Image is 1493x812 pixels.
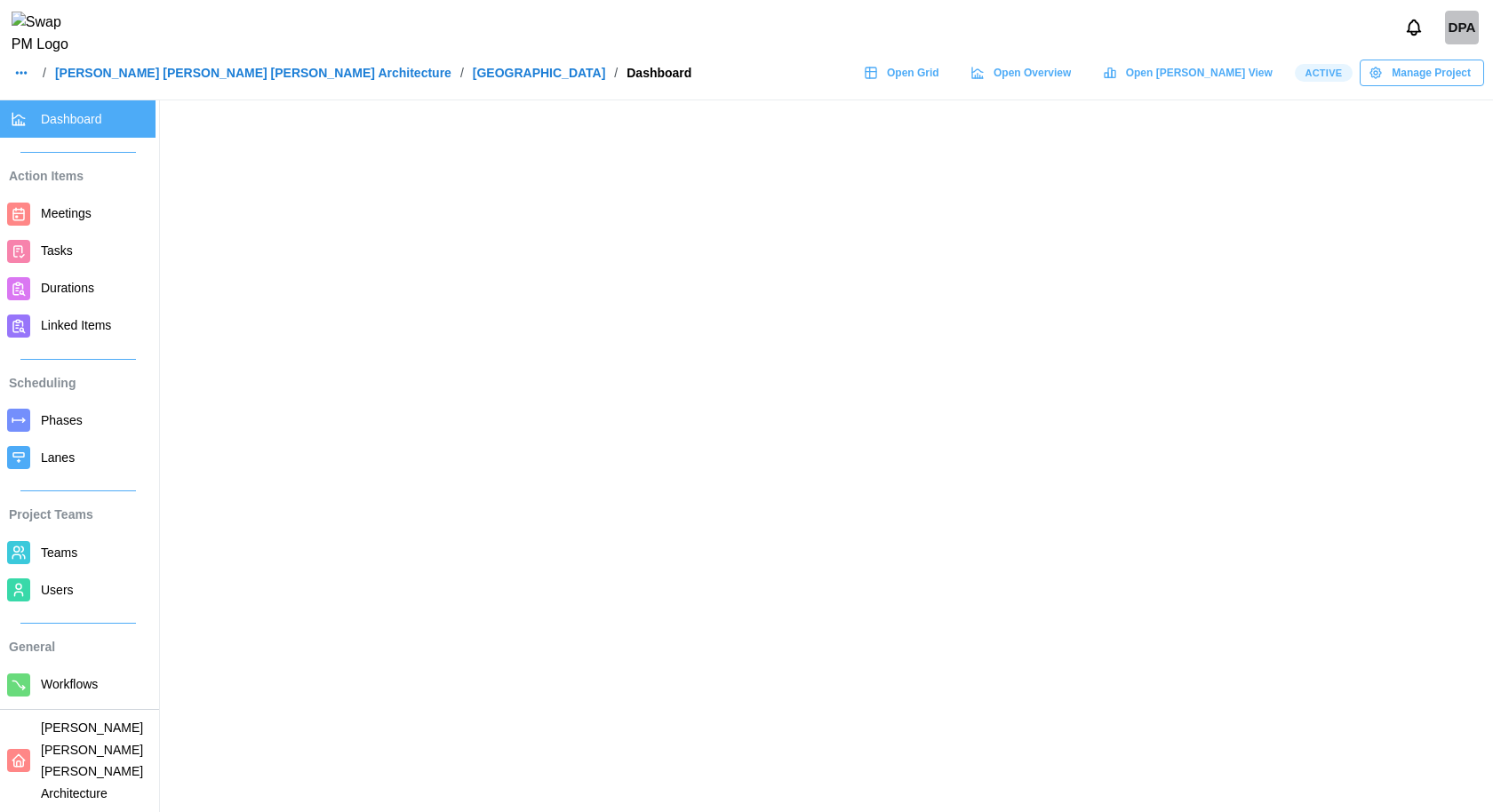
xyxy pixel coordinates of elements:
div: / [43,67,46,79]
button: Manage Project [1360,60,1484,86]
span: Open [PERSON_NAME] View [1126,60,1273,85]
img: Swap PM Logo [12,12,84,56]
div: / [460,67,464,79]
button: Notifications [1399,12,1429,43]
span: Manage Project [1392,60,1471,85]
span: Open Overview [994,60,1071,85]
span: Durations [41,281,94,295]
span: Teams [41,545,77,560]
a: Open Grid [855,60,953,86]
div: Dashboard [627,67,691,79]
span: Lanes [41,450,75,465]
div: DPA [1445,11,1479,44]
span: Open Grid [887,60,939,85]
span: Users [41,583,74,597]
a: [PERSON_NAME] [PERSON_NAME] [PERSON_NAME] Architecture [55,67,451,79]
span: Dashboard [41,112,102,126]
span: Linked Items [41,318,111,332]
span: [PERSON_NAME] [PERSON_NAME] [PERSON_NAME] Architecture [41,720,143,800]
a: Open Overview [962,60,1085,86]
a: Daud Platform admin [1445,11,1479,44]
div: / [614,67,618,79]
span: Tasks [41,243,73,258]
span: Phases [41,413,83,427]
span: Workflows [41,677,98,691]
span: Active [1305,65,1342,81]
a: Open [PERSON_NAME] View [1093,60,1285,86]
a: [GEOGRAPHIC_DATA] [473,67,606,79]
span: Meetings [41,206,92,220]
